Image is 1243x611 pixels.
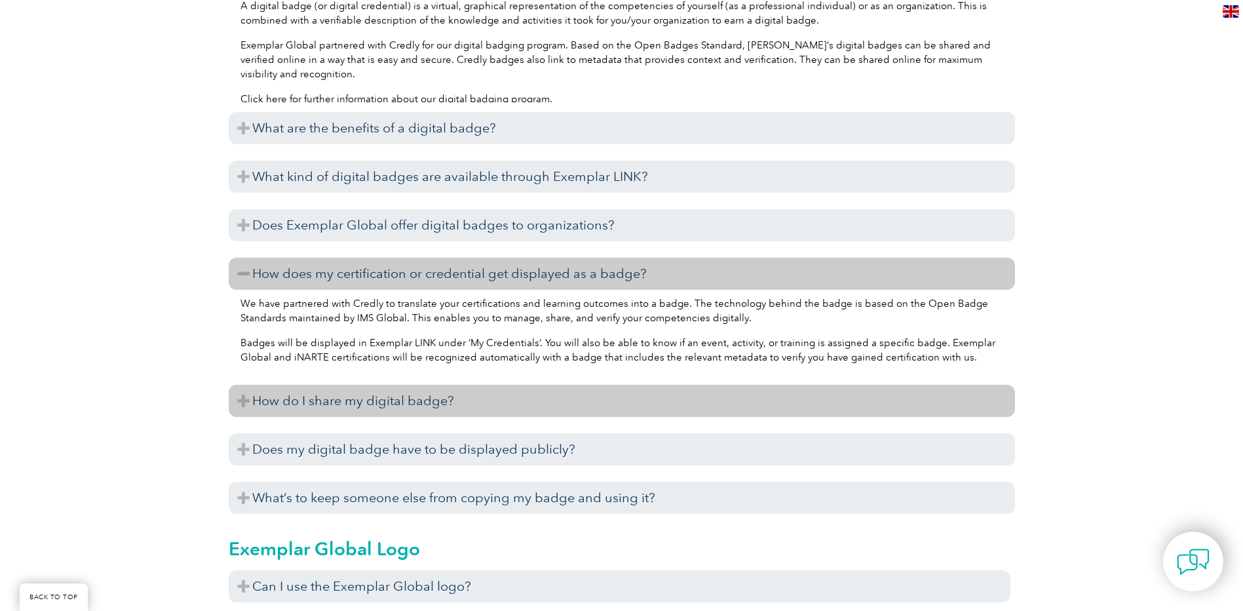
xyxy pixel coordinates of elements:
[1223,5,1239,18] img: en
[240,38,1003,81] p: Exemplar Global partnered with Credly for our digital badging program. Based on the Open Badges S...
[240,296,1003,325] p: We have partnered with Credly to translate your certifications and learning outcomes into a badge...
[229,209,1015,241] h3: Does Exemplar Global offer digital badges to organizations?
[240,93,550,105] a: Click here for further information about our digital badging program
[229,112,1015,144] h3: What are the benefits of a digital badge?
[240,336,1003,365] p: Badges will be displayed in Exemplar LINK under ‘My Credentials’. You will also be able to know i...
[229,538,1010,559] h2: Exemplar Global Logo
[229,433,1015,465] h3: Does my digital badge have to be displayed publicly?
[240,92,1003,106] p: .
[229,570,1010,602] h3: Can I use the Exemplar Global logo?
[20,583,88,611] a: BACK TO TOP
[229,161,1015,193] h3: What kind of digital badges are available through Exemplar LINK?
[229,385,1015,417] h3: How do I share my digital badge?
[229,258,1015,290] h3: How does my certification or credential get displayed as a badge?
[1177,545,1210,578] img: contact-chat.png
[229,482,1015,514] h3: What’s to keep someone else from copying my badge and using it?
